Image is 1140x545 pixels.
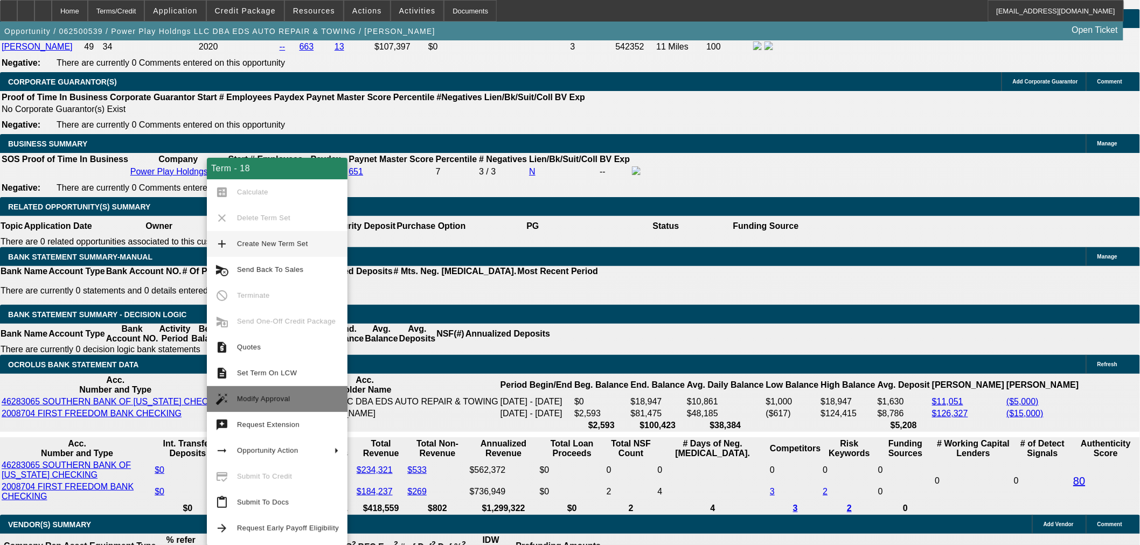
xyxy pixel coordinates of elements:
[470,487,538,497] div: $736,949
[22,154,129,165] th: Proof of Time In Business
[2,42,73,51] a: [PERSON_NAME]
[407,465,427,474] a: $533
[215,6,276,15] span: Credit Package
[364,324,398,344] th: Avg. Balance
[2,460,131,479] a: 46283065 SOUTHERN BANK OF [US_STATE] CHECKING
[1,375,230,395] th: Acc. Number and Type
[216,341,228,354] mat-icon: request_quote
[606,503,656,514] th: 2
[656,41,705,53] td: 11 Miles
[484,93,553,102] b: Lien/Bk/Suit/Coll
[216,496,228,509] mat-icon: content_paste
[878,503,934,514] th: 0
[2,482,134,501] a: 2008704 FIRST FREEDOM BANK CHECKING
[428,41,569,53] td: $0
[307,93,391,102] b: Paynet Master Score
[574,420,629,431] th: $2,593
[106,324,159,344] th: Bank Account NO.
[300,42,314,51] a: 663
[197,93,217,102] b: Start
[237,265,303,274] span: Send Back To Sales
[199,42,218,51] span: 2020
[228,155,248,164] b: Start
[606,481,656,502] td: 2
[102,41,197,53] td: 34
[574,408,629,419] td: $2,593
[154,503,221,514] th: $0
[48,324,106,344] th: Account Type
[216,263,228,276] mat-icon: cancel_schedule_send
[606,460,656,480] td: 0
[237,498,289,506] span: Submit To Docs
[2,120,40,129] b: Negative:
[23,216,92,236] th: Application Date
[500,408,573,419] td: [DATE] - [DATE]
[632,166,641,175] img: facebook-icon.png
[1068,21,1122,39] a: Open Ticket
[1006,409,1044,418] a: ($15,000)
[823,438,877,459] th: Risk Keywords
[327,216,396,236] th: Security Deposit
[8,360,138,369] span: OCROLUS BANK STATEMENT DATA
[106,266,182,277] th: Bank Account NO.
[630,375,685,395] th: End. Balance
[686,375,764,395] th: Avg. Daily Balance
[847,504,852,513] a: 2
[878,438,934,459] th: Funding Sources
[357,487,393,496] a: $184,237
[407,487,427,496] a: $269
[393,266,517,277] th: # Mts. Neg. [MEDICAL_DATA].
[500,375,573,395] th: Period Begin/End
[399,324,436,344] th: Avg. Deposits
[1097,361,1117,367] span: Refresh
[600,155,630,164] b: BV Exp
[356,503,406,514] th: $418,559
[8,78,117,86] span: CORPORATE GUARANTOR(S)
[436,155,477,164] b: Percentile
[706,41,752,53] td: 100
[1,92,108,103] th: Proof of Time In Business
[569,41,614,53] td: 3
[57,120,285,129] span: There are currently 0 Comments entered on this opportunity
[57,58,285,67] span: There are currently 0 Comments entered on this opportunity
[207,158,347,179] div: Term - 18
[407,438,468,459] th: Total Non-Revenue
[574,375,629,395] th: Beg. Balance
[231,396,499,407] td: POWER PLAY HOLDINGS LLC DBA EDS AUTO REPAIR & TOWING
[657,460,769,480] td: 0
[8,253,152,261] span: BANK STATEMENT SUMMARY-MANUAL
[399,6,436,15] span: Activities
[274,93,304,102] b: Paydex
[770,487,775,496] a: 3
[237,421,300,429] span: Request Extension
[1044,521,1074,527] span: Add Vendor
[1006,375,1079,395] th: [PERSON_NAME]
[539,503,605,514] th: $0
[555,93,585,102] b: BV Exp
[599,166,630,178] td: --
[877,375,930,395] th: Avg. Deposit
[293,6,335,15] span: Resources
[935,438,1013,459] th: # Working Capital Lenders
[356,438,406,459] th: Total Revenue
[878,481,934,502] td: 0
[250,155,303,164] b: # Employees
[733,216,800,236] th: Funding Source
[1097,254,1117,260] span: Manage
[877,408,930,419] td: $8,786
[630,396,685,407] td: $18,947
[769,460,821,480] td: 0
[769,438,821,459] th: Competitors
[470,465,538,475] div: $562,372
[207,1,284,21] button: Credit Package
[216,522,228,535] mat-icon: arrow_forward
[216,418,228,431] mat-icon: try
[357,465,393,474] a: $234,321
[8,202,150,211] span: RELATED OPPORTUNITY(S) SUMMARY
[878,460,934,480] td: 0
[932,397,963,406] a: $11,051
[219,93,272,102] b: # Employees
[396,216,466,236] th: Purchase Option
[437,93,483,102] b: #Negatives
[574,396,629,407] td: $0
